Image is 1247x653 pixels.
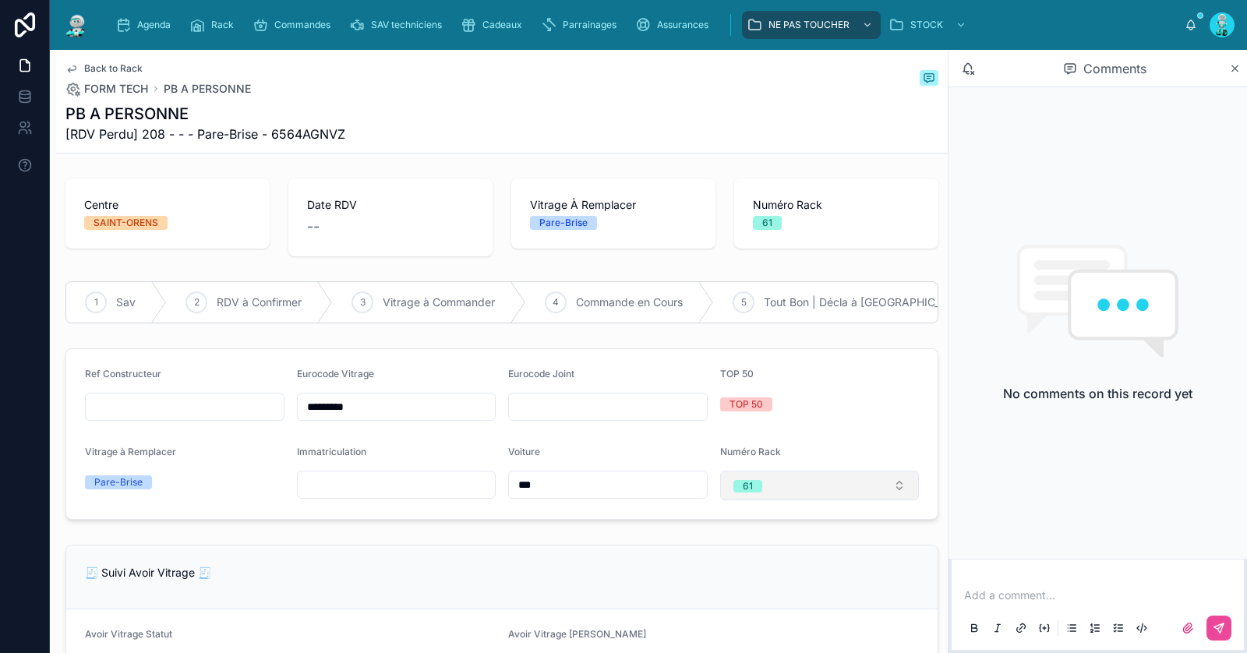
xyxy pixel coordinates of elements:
[94,216,158,230] div: SAINT-ORENS
[482,19,522,31] span: Cadeaux
[111,11,182,39] a: Agenda
[297,368,374,379] span: Eurocode Vitrage
[576,295,683,310] span: Commande en Cours
[85,368,161,379] span: Ref Constructeur
[720,471,920,500] button: Select Button
[729,397,763,411] div: TOP 50
[164,81,251,97] a: PB A PERSONNE
[194,296,200,309] span: 2
[248,11,341,39] a: Commandes
[185,11,245,39] a: Rack
[383,295,495,310] span: Vitrage à Commander
[344,11,453,39] a: SAV techniciens
[84,81,148,97] span: FORM TECH
[1003,384,1192,403] h2: No comments on this record yet
[94,475,143,489] div: Pare-Brise
[631,11,719,39] a: Assurances
[553,296,559,309] span: 4
[536,11,627,39] a: Parrainages
[65,81,148,97] a: FORM TECH
[910,19,943,31] span: STOCK
[741,296,747,309] span: 5
[539,216,588,230] div: Pare-Brise
[84,62,143,75] span: Back to Rack
[720,368,754,379] span: TOP 50
[84,197,251,213] span: Centre
[103,8,1185,42] div: scrollable content
[274,19,330,31] span: Commandes
[768,19,850,31] span: NE PAS TOUCHER
[563,19,616,31] span: Parrainages
[217,295,302,310] span: RDV à Confirmer
[508,446,540,457] span: Voiture
[297,446,366,457] span: Immatriculation
[508,628,646,640] span: Avoir Vitrage [PERSON_NAME]
[742,11,881,39] a: NE PAS TOUCHER
[65,125,345,143] span: [RDV Perdu] 208 - - - Pare-Brise - 6564AGNVZ
[85,628,172,640] span: Avoir Vitrage Statut
[137,19,171,31] span: Agenda
[762,216,772,230] div: 61
[884,11,974,39] a: STOCK
[211,19,234,31] span: Rack
[65,62,143,75] a: Back to Rack
[62,12,90,37] img: App logo
[1083,59,1146,78] span: Comments
[360,296,366,309] span: 3
[530,197,697,213] span: Vitrage À Remplacer
[657,19,708,31] span: Assurances
[508,368,574,379] span: Eurocode Joint
[371,19,442,31] span: SAV techniciens
[753,197,920,213] span: Numéro Rack
[85,564,919,581] p: 🧾 Suivi Avoir Vitrage 🧾
[720,446,781,457] span: Numéro Rack
[456,11,533,39] a: Cadeaux
[307,216,320,238] span: --
[116,295,136,310] span: Sav
[94,296,98,309] span: 1
[85,446,176,457] span: Vitrage à Remplacer
[743,480,753,492] div: 61
[307,197,474,213] span: Date RDV
[65,103,345,125] h1: PB A PERSONNE
[764,295,972,310] span: Tout Bon | Décla à [GEOGRAPHIC_DATA]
